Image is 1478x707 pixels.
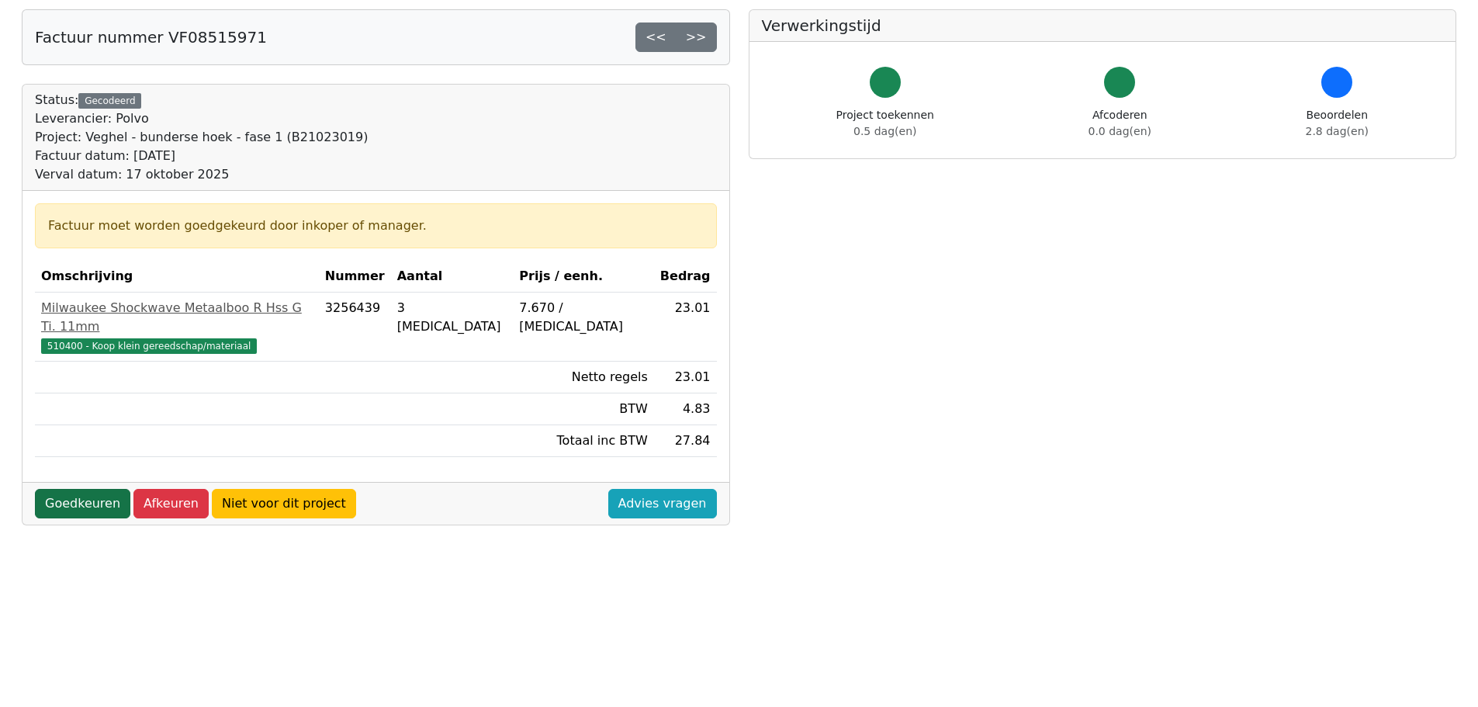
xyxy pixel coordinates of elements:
[212,489,356,518] a: Niet voor dit project
[513,362,654,393] td: Netto regels
[41,338,257,354] span: 510400 - Koop klein gereedschap/materiaal
[35,128,368,147] div: Project: Veghel - bunderse hoek - fase 1 (B21023019)
[762,16,1444,35] h5: Verwerkingstijd
[513,393,654,425] td: BTW
[513,425,654,457] td: Totaal inc BTW
[513,261,654,293] th: Prijs / eenh.
[133,489,209,518] a: Afkeuren
[48,217,704,235] div: Factuur moet worden goedgekeurd door inkoper of manager.
[41,299,313,336] div: Milwaukee Shockwave Metaalboo R Hss G Ti. 11mm
[397,299,507,336] div: 3 [MEDICAL_DATA]
[836,107,934,140] div: Project toekennen
[635,23,677,52] a: <<
[654,261,717,293] th: Bedrag
[35,28,267,47] h5: Factuur nummer VF08515971
[35,165,368,184] div: Verval datum: 17 oktober 2025
[654,362,717,393] td: 23.01
[853,125,916,137] span: 0.5 dag(en)
[78,93,141,109] div: Gecodeerd
[319,293,391,362] td: 3256439
[1089,107,1151,140] div: Afcoderen
[1306,107,1369,140] div: Beoordelen
[35,147,368,165] div: Factuur datum: [DATE]
[35,91,368,184] div: Status:
[654,425,717,457] td: 27.84
[608,489,717,518] a: Advies vragen
[35,109,368,128] div: Leverancier: Polvo
[1306,125,1369,137] span: 2.8 dag(en)
[35,489,130,518] a: Goedkeuren
[654,393,717,425] td: 4.83
[41,299,313,355] a: Milwaukee Shockwave Metaalboo R Hss G Ti. 11mm510400 - Koop klein gereedschap/materiaal
[319,261,391,293] th: Nummer
[654,293,717,362] td: 23.01
[676,23,717,52] a: >>
[519,299,648,336] div: 7.670 / [MEDICAL_DATA]
[35,261,319,293] th: Omschrijving
[391,261,514,293] th: Aantal
[1089,125,1151,137] span: 0.0 dag(en)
